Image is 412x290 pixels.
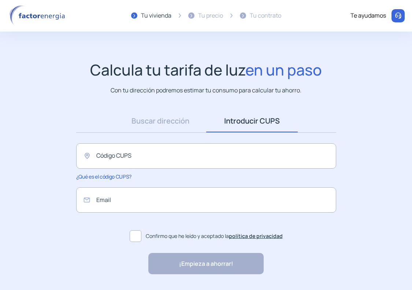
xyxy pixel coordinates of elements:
span: Confirmo que he leído y aceptado la [146,232,283,240]
div: Tu vivienda [141,11,171,21]
div: Tu contrato [250,11,281,21]
div: Tu precio [198,11,223,21]
span: en un paso [245,59,322,80]
span: ¿Qué es el código CUPS? [76,173,131,180]
img: llamar [394,12,402,19]
p: Con tu dirección podremos estimar tu consumo para calcular tu ahorro. [111,86,301,95]
a: Introducir CUPS [206,110,298,132]
a: Buscar dirección [115,110,206,132]
div: Te ayudamos [350,11,386,21]
h1: Calcula tu tarifa de luz [90,61,322,79]
a: política de privacidad [229,232,283,239]
img: logo factor [7,5,70,26]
